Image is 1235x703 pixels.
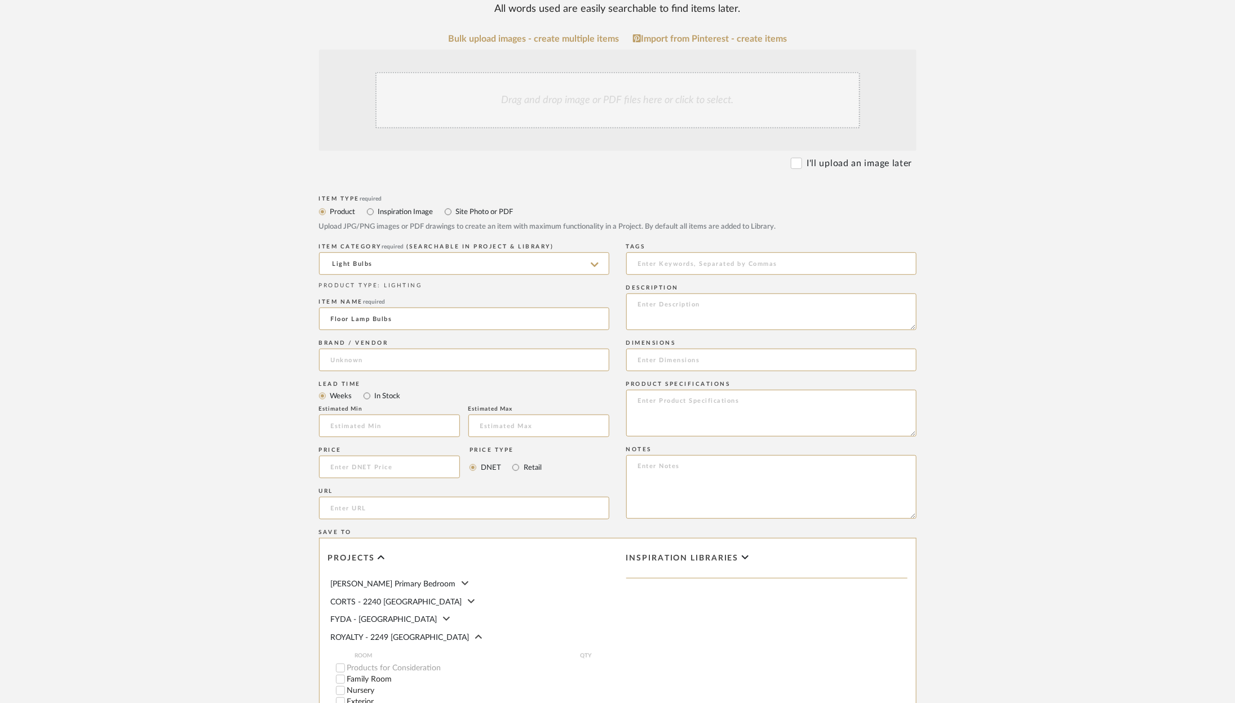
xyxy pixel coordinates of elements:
input: Unknown [319,349,609,371]
label: Product [329,206,356,218]
span: required [360,196,382,202]
span: CORTS - 2240 [GEOGRAPHIC_DATA] [331,598,462,606]
input: Enter Keywords, Separated by Commas [626,252,917,275]
span: required [363,299,385,305]
span: : LIGHTING [378,283,422,288]
div: Upload JPG/PNG images or PDF drawings to create an item with maximum functionality in a Project. ... [319,221,917,233]
label: Retail [523,461,542,474]
div: URL [319,488,609,495]
span: FYDA - [GEOGRAPHIC_DATA] [331,616,437,624]
span: ROYALTY - 2249 [GEOGRAPHIC_DATA] [331,634,470,642]
div: Price [319,447,461,453]
div: Tags [626,243,917,250]
span: ROOM [355,651,572,660]
mat-radio-group: Select item type [319,204,917,219]
input: Enter Name [319,308,609,330]
div: Price Type [470,447,542,453]
span: required [382,244,404,250]
span: Inspiration libraries [626,554,739,563]
label: Family Room [347,675,609,683]
label: I'll upload an image later [807,157,912,170]
input: Estimated Max [468,415,609,437]
div: Product Specifications [626,381,917,388]
label: Site Photo or PDF [455,206,514,218]
div: Dimensions [626,340,917,346]
label: Weeks [329,390,352,402]
div: ITEM CATEGORY [319,243,609,250]
div: Brand / Vendor [319,340,609,346]
input: Estimated Min [319,415,460,437]
input: Enter DNET Price [319,456,461,478]
input: Enter Dimensions [626,349,917,371]
a: Import from Pinterest - create items [633,34,787,44]
label: DNET [480,461,501,474]
div: Item name [319,299,609,305]
a: Bulk upload images - create multiple items [448,34,619,44]
label: In Stock [374,390,401,402]
div: PRODUCT TYPE [319,282,609,290]
div: Save To [319,529,917,536]
input: Enter URL [319,497,609,519]
span: QTY [572,651,600,660]
mat-radio-group: Select price type [470,456,542,478]
span: (Searchable in Project & Library) [406,244,554,250]
label: Inspiration Image [377,206,433,218]
div: Item Type [319,195,917,202]
span: [PERSON_NAME] Primary Bedroom [331,580,456,588]
input: Type a category to search and select [319,252,609,275]
div: Lead Time [319,381,609,388]
label: Nursery [347,687,609,695]
div: Description [626,284,917,291]
mat-radio-group: Select item type [319,389,609,403]
span: Projects [328,554,375,563]
div: Estimated Max [468,406,609,412]
div: Notes [626,446,917,453]
div: Estimated Min [319,406,460,412]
